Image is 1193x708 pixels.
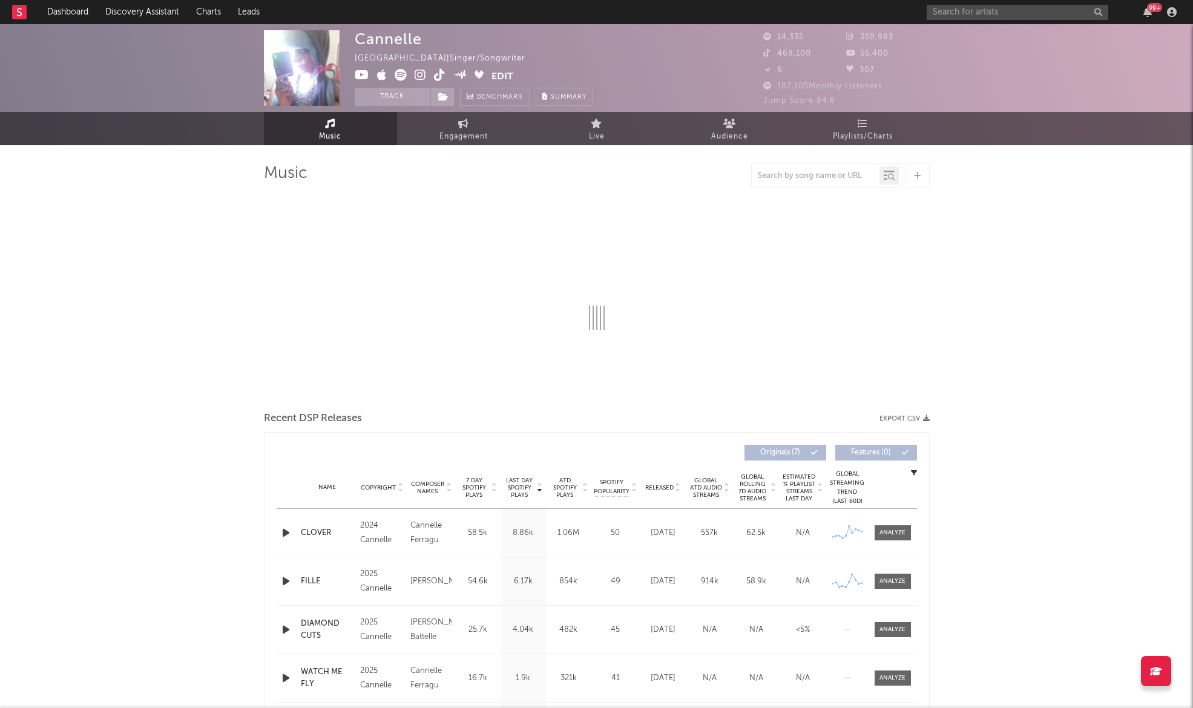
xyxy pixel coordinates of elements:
div: 1.9k [504,672,543,684]
input: Search by song name or URL [752,171,879,181]
button: Export CSV [879,415,930,422]
a: Benchmark [460,88,530,106]
div: 482k [549,624,588,636]
div: 2025 Cannelle [360,567,404,596]
div: 58.5k [458,527,498,539]
div: 99 + [1147,3,1162,12]
a: CLOVER [301,527,354,539]
span: Originals ( 7 ) [752,449,808,456]
div: [PERSON_NAME] [410,574,452,589]
div: N/A [689,672,730,684]
a: Engagement [397,112,530,145]
div: 4.04k [504,624,543,636]
button: 99+ [1143,7,1152,17]
span: Benchmark [477,90,523,105]
div: N/A [783,527,823,539]
button: Features(0) [835,445,917,461]
span: Released [645,484,674,491]
div: [DATE] [643,672,683,684]
a: DIAMOND CUTS [301,618,354,641]
div: 1.06M [549,527,588,539]
span: Global ATD Audio Streams [689,477,723,499]
a: WATCH ME FLY [301,666,354,690]
div: Cannelle Ferragu [410,519,452,548]
div: Name [301,483,354,492]
button: Summary [536,88,593,106]
div: 914k [689,575,730,588]
div: [GEOGRAPHIC_DATA] | Singer/Songwriter [355,51,539,66]
a: FILLE [301,575,354,588]
span: Engagement [439,129,488,144]
div: 58.9k [736,575,777,588]
span: 468,100 [763,50,811,57]
div: 54.6k [458,575,498,588]
a: Music [264,112,397,145]
button: Track [355,88,430,106]
span: 6 [763,66,783,74]
span: Global Rolling 7D Audio Streams [736,473,769,502]
span: Audience [711,129,748,144]
div: 2025 Cannelle [360,664,404,693]
div: [DATE] [643,527,683,539]
span: 187,105 Monthly Listeners [763,82,882,90]
span: Features ( 0 ) [843,449,899,456]
div: 45 [594,624,637,636]
span: ATD Spotify Plays [549,477,581,499]
span: 307 [846,66,875,74]
span: Playlists/Charts [833,129,893,144]
span: 7 Day Spotify Plays [458,477,490,499]
a: Playlists/Charts [797,112,930,145]
div: 557k [689,527,730,539]
span: Spotify Popularity [594,478,629,496]
div: [DATE] [643,624,683,636]
span: 350,983 [846,33,893,41]
a: Live [530,112,663,145]
div: 6.17k [504,575,543,588]
input: Search for artists [927,5,1108,20]
span: Recent DSP Releases [264,411,362,426]
div: 41 [594,672,637,684]
div: [DATE] [643,575,683,588]
div: 2025 Cannelle [360,615,404,644]
span: Composer Names [410,480,445,495]
div: 25.7k [458,624,498,636]
div: 50 [594,527,637,539]
span: Summary [551,94,587,100]
span: Live [589,129,605,144]
div: Cannelle [355,30,422,48]
button: Edit [491,69,513,84]
div: 321k [549,672,588,684]
a: Audience [663,112,797,145]
span: Copyright [361,484,396,491]
span: 14,335 [763,33,804,41]
span: Jump Score: 84.6 [763,97,835,105]
div: N/A [783,575,823,588]
div: N/A [736,624,777,636]
div: [PERSON_NAME] Battelle [410,615,452,644]
div: N/A [736,672,777,684]
div: 854k [549,575,588,588]
span: 55,400 [846,50,889,57]
div: 8.86k [504,527,543,539]
div: <5% [783,624,823,636]
div: N/A [783,672,823,684]
span: Last Day Spotify Plays [504,477,536,499]
div: N/A [689,624,730,636]
div: 49 [594,575,637,588]
span: Estimated % Playlist Streams Last Day [783,473,816,502]
div: 16.7k [458,672,498,684]
div: Cannelle Ferragu [410,664,452,693]
div: 62.5k [736,527,777,539]
div: 2024 Cannelle [360,519,404,548]
div: Global Streaming Trend (Last 60D) [829,470,866,506]
button: Originals(7) [744,445,826,461]
span: Music [319,129,341,144]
